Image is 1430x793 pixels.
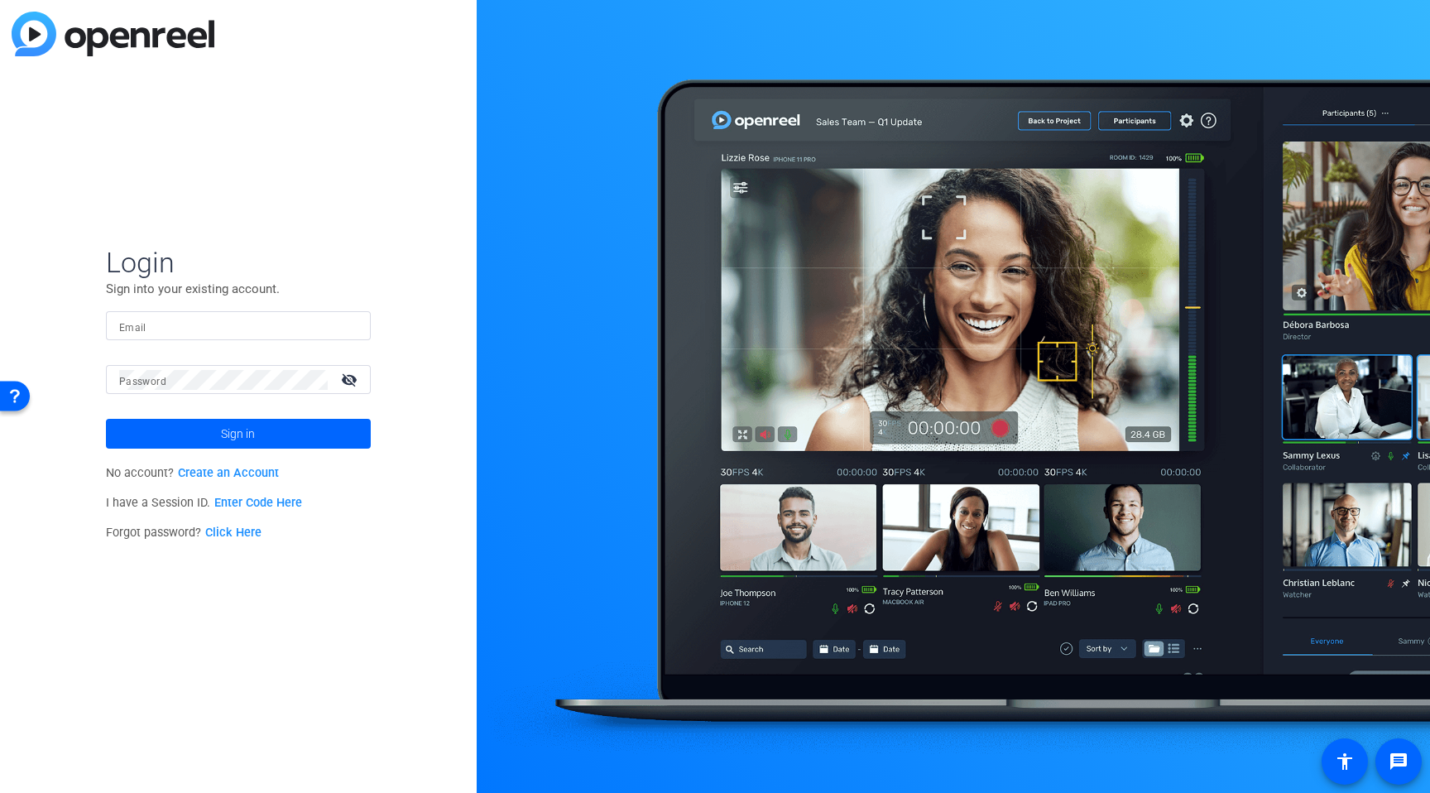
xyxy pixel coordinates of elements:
button: Sign in [106,419,371,449]
mat-icon: accessibility [1335,752,1355,771]
a: Enter Code Here [214,496,302,510]
a: Click Here [205,526,262,540]
span: Sign in [221,413,255,454]
input: Enter Email Address [119,316,357,336]
span: Login [106,245,371,280]
span: I have a Session ID. [106,496,302,510]
span: No account? [106,466,279,480]
img: blue-gradient.svg [12,12,214,56]
mat-icon: message [1389,752,1408,771]
mat-label: Email [119,322,146,334]
a: Create an Account [178,466,279,480]
mat-label: Password [119,376,166,387]
mat-icon: visibility_off [331,368,371,392]
span: Forgot password? [106,526,262,540]
p: Sign into your existing account. [106,280,371,298]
